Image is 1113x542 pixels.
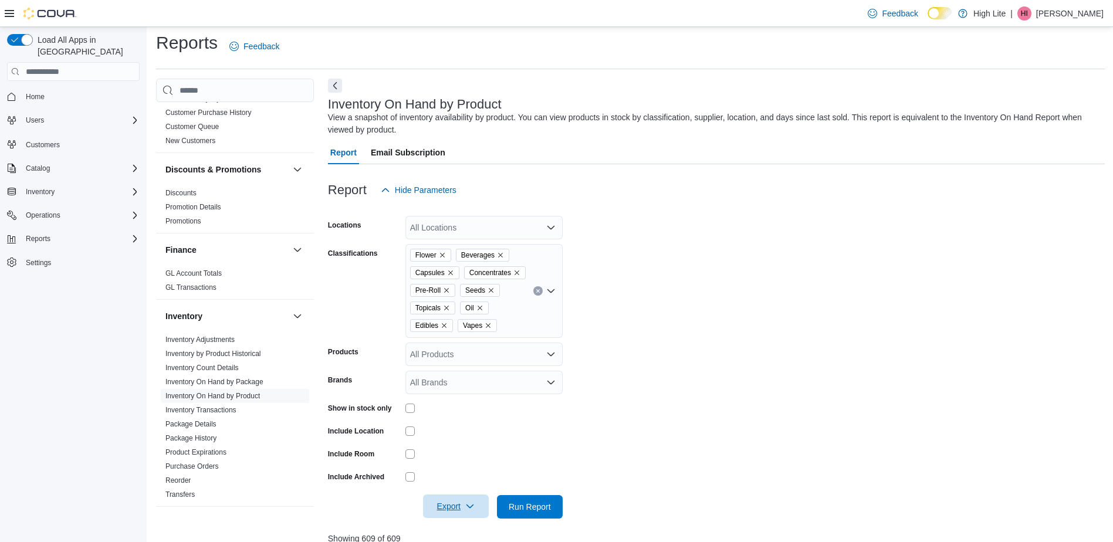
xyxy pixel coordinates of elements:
[376,178,461,202] button: Hide Parameters
[165,364,239,372] a: Inventory Count Details
[165,189,197,197] a: Discounts
[21,137,140,151] span: Customers
[497,252,504,259] button: Remove Beverages from selection in this group
[330,141,357,164] span: Report
[156,266,314,299] div: Finance
[328,472,384,482] label: Include Archived
[465,302,474,314] span: Oil
[165,476,191,485] span: Reorder
[328,449,374,459] label: Include Room
[26,92,45,101] span: Home
[328,347,358,357] label: Products
[26,258,51,267] span: Settings
[1021,6,1028,21] span: HI
[458,319,497,332] span: Vapes
[395,184,456,196] span: Hide Parameters
[165,310,202,322] h3: Inventory
[21,90,49,104] a: Home
[463,320,482,331] span: Vapes
[165,378,263,386] a: Inventory On Hand by Package
[26,234,50,243] span: Reports
[469,267,511,279] span: Concentrates
[415,267,445,279] span: Capsules
[165,216,201,226] span: Promotions
[21,161,55,175] button: Catalog
[26,211,60,220] span: Operations
[497,495,563,519] button: Run Report
[165,335,235,344] span: Inventory Adjustments
[26,187,55,197] span: Inventory
[156,77,314,153] div: Customer
[2,135,144,153] button: Customers
[225,35,284,58] a: Feedback
[21,255,140,270] span: Settings
[465,284,485,296] span: Seeds
[328,375,352,385] label: Brands
[21,185,140,199] span: Inventory
[165,350,261,358] a: Inventory by Product Historical
[863,2,922,25] a: Feedback
[447,269,454,276] button: Remove Capsules from selection in this group
[21,208,65,222] button: Operations
[165,217,201,225] a: Promotions
[461,249,495,261] span: Beverages
[165,123,219,131] a: Customer Queue
[546,350,556,359] button: Open list of options
[21,161,140,175] span: Catalog
[165,405,236,415] span: Inventory Transactions
[21,185,59,199] button: Inventory
[476,304,483,311] button: Remove Oil from selection in this group
[21,256,56,270] a: Settings
[165,490,195,499] span: Transfers
[415,320,438,331] span: Edibles
[21,138,65,152] a: Customers
[2,88,144,105] button: Home
[165,336,235,344] a: Inventory Adjustments
[533,286,543,296] button: Clear input
[26,140,60,150] span: Customers
[165,490,195,499] a: Transfers
[165,164,261,175] h3: Discounts & Promotions
[165,377,263,387] span: Inventory On Hand by Package
[441,322,448,329] button: Remove Edibles from selection in this group
[156,31,218,55] h1: Reports
[156,186,314,233] div: Discounts & Promotions
[328,221,361,230] label: Locations
[328,79,342,93] button: Next
[2,207,144,223] button: Operations
[165,244,197,256] h3: Finance
[546,223,556,232] button: Open list of options
[513,269,520,276] button: Remove Concentrates from selection in this group
[23,8,76,19] img: Cova
[165,109,252,117] a: Customer Purchase History
[165,434,216,442] a: Package History
[26,116,44,125] span: Users
[546,378,556,387] button: Open list of options
[290,309,305,323] button: Inventory
[165,420,216,428] a: Package Details
[165,448,226,457] span: Product Expirations
[546,286,556,296] button: Open list of options
[882,8,918,19] span: Feedback
[165,108,252,117] span: Customer Purchase History
[21,113,140,127] span: Users
[328,426,384,436] label: Include Location
[464,266,526,279] span: Concentrates
[165,244,288,256] button: Finance
[165,419,216,429] span: Package Details
[509,501,551,513] span: Run Report
[443,304,450,311] button: Remove Topicals from selection in this group
[165,202,221,212] span: Promotion Details
[21,89,140,104] span: Home
[21,208,140,222] span: Operations
[165,164,288,175] button: Discounts & Promotions
[2,254,144,271] button: Settings
[165,269,222,277] a: GL Account Totals
[165,283,216,292] span: GL Transactions
[165,310,288,322] button: Inventory
[21,113,49,127] button: Users
[410,266,459,279] span: Capsules
[2,231,144,247] button: Reports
